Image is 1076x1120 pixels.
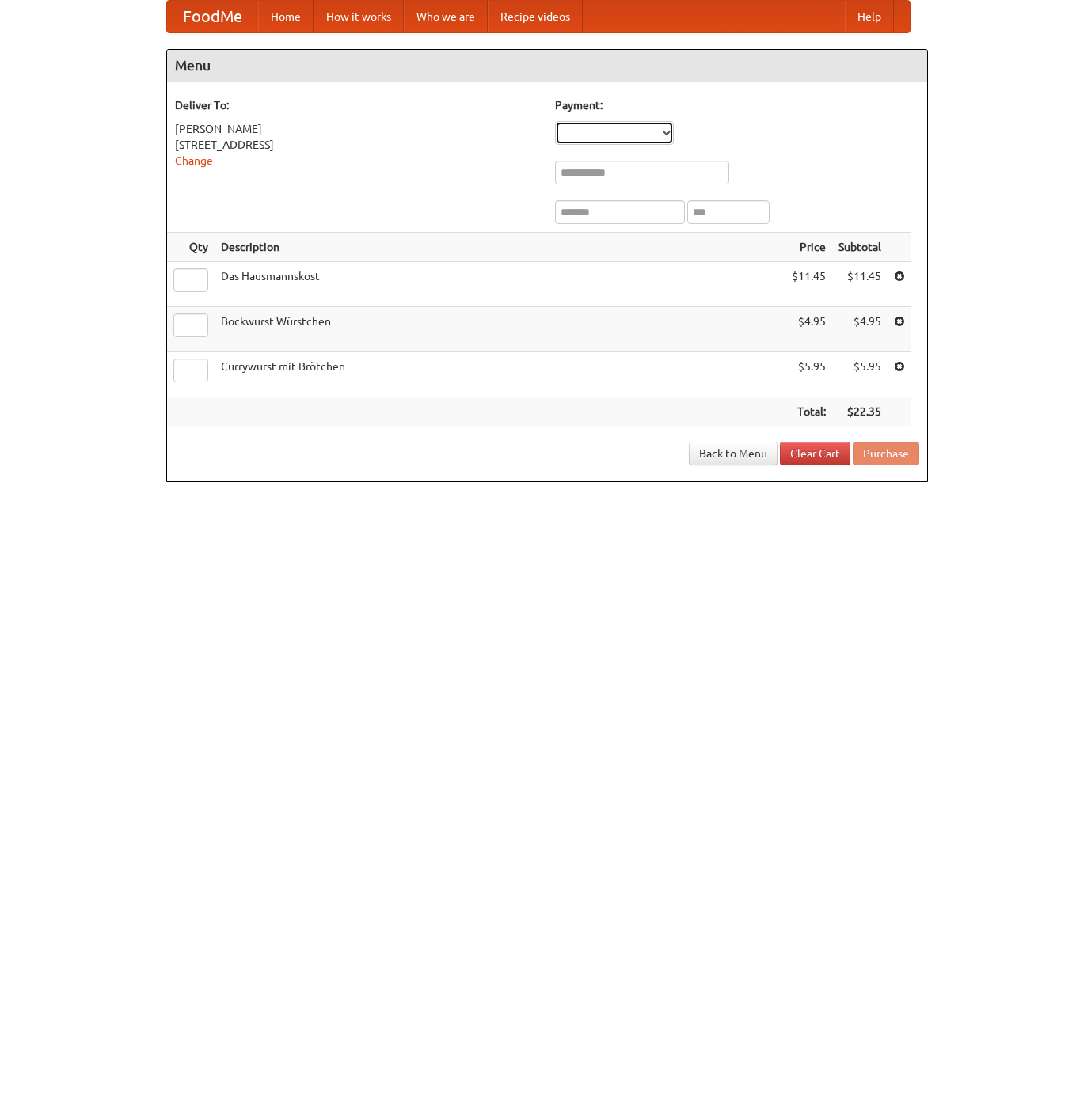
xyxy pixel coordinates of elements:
[780,442,850,465] a: Clear Cart
[832,262,888,307] td: $11.45
[832,307,888,352] td: $4.95
[555,97,919,113] h5: Payment:
[488,1,583,32] a: Recipe videos
[175,154,213,167] a: Change
[832,352,888,397] td: $5.95
[785,233,832,262] th: Price
[832,397,888,427] th: $22.35
[832,233,888,262] th: Subtotal
[785,397,832,427] th: Total:
[853,442,919,465] button: Purchase
[404,1,488,32] a: Who we are
[175,137,539,153] div: [STREET_ADDRESS]
[785,307,832,352] td: $4.95
[785,352,832,397] td: $5.95
[215,307,785,352] td: Bockwurst Würstchen
[167,50,927,82] h4: Menu
[167,233,215,262] th: Qty
[689,442,778,465] a: Back to Menu
[845,1,894,32] a: Help
[175,121,539,137] div: [PERSON_NAME]
[258,1,314,32] a: Home
[167,1,258,32] a: FoodMe
[215,233,785,262] th: Description
[314,1,404,32] a: How it works
[215,262,785,307] td: Das Hausmannskost
[215,352,785,397] td: Currywurst mit Brötchen
[175,97,539,113] h5: Deliver To:
[785,262,832,307] td: $11.45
